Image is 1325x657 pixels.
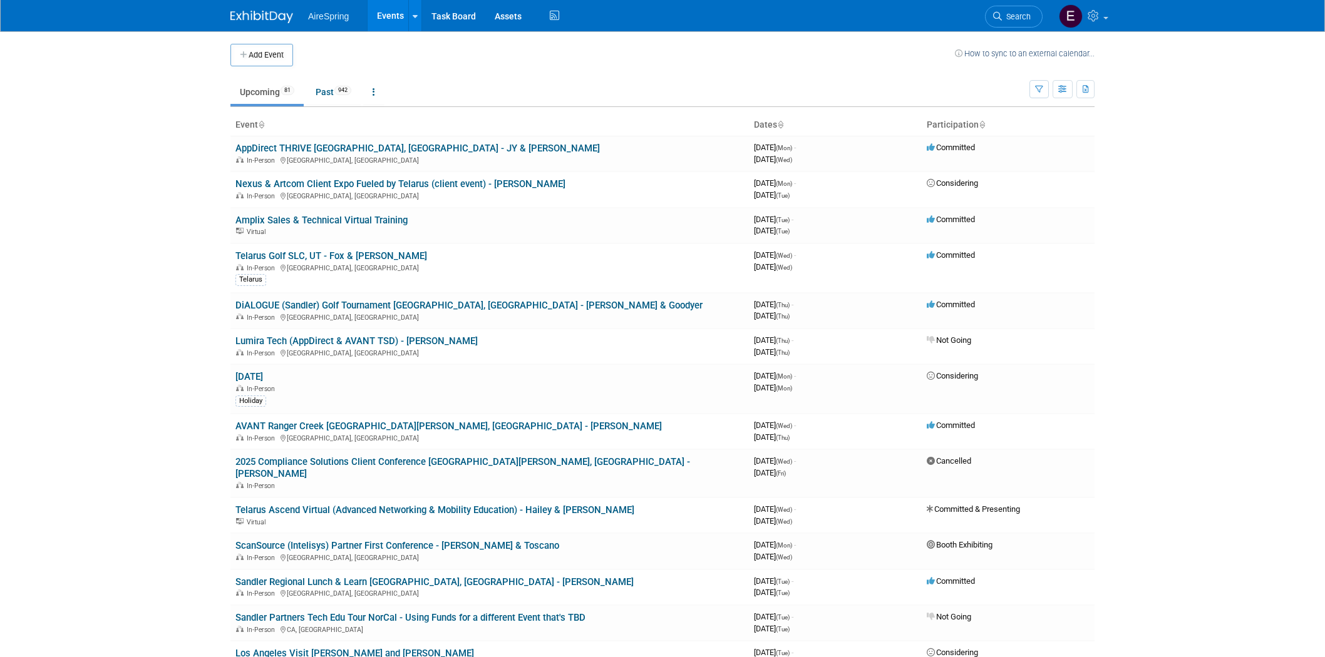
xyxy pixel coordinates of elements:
span: (Wed) [776,422,792,429]
span: Search [1002,12,1031,21]
span: [DATE] [754,576,793,586]
div: CA, [GEOGRAPHIC_DATA] [235,624,744,634]
span: (Thu) [776,302,790,308]
a: 2025 Compliance Solutions Client Conference [GEOGRAPHIC_DATA][PERSON_NAME], [GEOGRAPHIC_DATA] - [... [235,456,690,479]
span: (Tue) [776,192,790,199]
span: (Wed) [776,458,792,465]
span: In-Person [247,313,279,322]
div: [GEOGRAPHIC_DATA], [GEOGRAPHIC_DATA] [235,432,744,442]
span: Committed [927,420,975,430]
a: Sandler Partners Tech Edu Tour NorCal - Using Funds for a different Event that's TBD [235,612,585,623]
a: Telarus Ascend Virtual (Advanced Networking & Mobility Education) - Hailey & [PERSON_NAME] [235,504,634,516]
span: Cancelled [927,456,971,466]
a: Nexus & Artcom Client Expo Fueled by Telarus (client event) - [PERSON_NAME] [235,178,565,190]
span: [DATE] [754,468,786,477]
div: [GEOGRAPHIC_DATA], [GEOGRAPHIC_DATA] [235,190,744,200]
div: [GEOGRAPHIC_DATA], [GEOGRAPHIC_DATA] [235,312,744,322]
span: (Wed) [776,252,792,259]
span: - [794,504,796,514]
span: [DATE] [754,612,793,621]
a: Past942 [306,80,361,104]
span: [DATE] [754,347,790,357]
span: - [791,612,793,621]
span: Considering [927,371,978,380]
span: (Tue) [776,228,790,235]
span: In-Person [247,482,279,490]
span: Virtual [247,518,269,526]
th: Participation [922,115,1095,136]
span: (Fri) [776,470,786,477]
span: [DATE] [754,516,792,526]
span: - [794,371,796,380]
span: [DATE] [754,504,796,514]
span: [DATE] [754,540,796,549]
span: In-Person [247,434,279,442]
span: In-Person [247,192,279,200]
img: In-Person Event [236,385,244,391]
img: In-Person Event [236,626,244,632]
th: Dates [749,115,922,136]
span: - [791,300,793,309]
span: - [791,335,793,345]
span: 81 [281,86,294,95]
span: (Thu) [776,349,790,356]
span: (Wed) [776,506,792,513]
span: [DATE] [754,552,792,561]
a: Sandler Regional Lunch & Learn [GEOGRAPHIC_DATA], [GEOGRAPHIC_DATA] - [PERSON_NAME] [235,576,634,588]
a: Amplix Sales & Technical Virtual Training [235,215,408,226]
a: Upcoming81 [230,80,304,104]
a: DiALOGUE (Sandler) Golf Tournament [GEOGRAPHIC_DATA], [GEOGRAPHIC_DATA] - [PERSON_NAME] & Goodyer [235,300,703,311]
img: Virtual Event [236,518,244,524]
span: (Wed) [776,518,792,525]
a: [DATE] [235,371,263,382]
span: (Tue) [776,614,790,621]
span: - [794,178,796,188]
img: In-Person Event [236,482,244,488]
span: (Wed) [776,156,792,163]
span: Virtual [247,228,269,236]
span: - [794,456,796,466]
span: (Thu) [776,313,790,320]
a: Telarus Golf SLC, UT - Fox & [PERSON_NAME] [235,250,427,262]
span: In-Person [247,349,279,357]
div: Telarus [235,274,266,285]
span: In-Person [247,264,279,272]
span: AireSpring [308,11,349,21]
span: [DATE] [754,624,790,633]
span: [DATE] [754,456,796,466]
span: In-Person [247,554,279,562]
span: (Tue) [776,589,790,596]
button: Add Event [230,44,293,66]
span: (Mon) [776,385,792,392]
span: - [794,250,796,260]
span: In-Person [247,156,279,165]
span: (Tue) [776,216,790,223]
span: [DATE] [754,155,792,164]
span: - [794,420,796,430]
th: Event [230,115,749,136]
span: (Tue) [776,649,790,656]
span: - [791,576,793,586]
div: Holiday [235,395,266,407]
span: [DATE] [754,250,796,260]
span: - [794,143,796,152]
span: [DATE] [754,300,793,309]
a: Sort by Event Name [258,120,264,130]
img: In-Person Event [236,192,244,198]
img: ExhibitDay [230,11,293,23]
img: In-Person Event [236,313,244,320]
div: [GEOGRAPHIC_DATA], [GEOGRAPHIC_DATA] [235,552,744,562]
a: AVANT Ranger Creek [GEOGRAPHIC_DATA][PERSON_NAME], [GEOGRAPHIC_DATA] - [PERSON_NAME] [235,420,662,432]
a: Sort by Participation Type [979,120,985,130]
div: [GEOGRAPHIC_DATA], [GEOGRAPHIC_DATA] [235,588,744,598]
a: AppDirect THRIVE [GEOGRAPHIC_DATA], [GEOGRAPHIC_DATA] - JY & [PERSON_NAME] [235,143,600,154]
span: (Mon) [776,145,792,151]
span: [DATE] [754,335,793,345]
img: In-Person Event [236,554,244,560]
span: Not Going [927,335,971,345]
span: (Tue) [776,626,790,633]
div: [GEOGRAPHIC_DATA], [GEOGRAPHIC_DATA] [235,347,744,357]
img: In-Person Event [236,156,244,163]
span: Committed & Presenting [927,504,1020,514]
span: [DATE] [754,215,793,224]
